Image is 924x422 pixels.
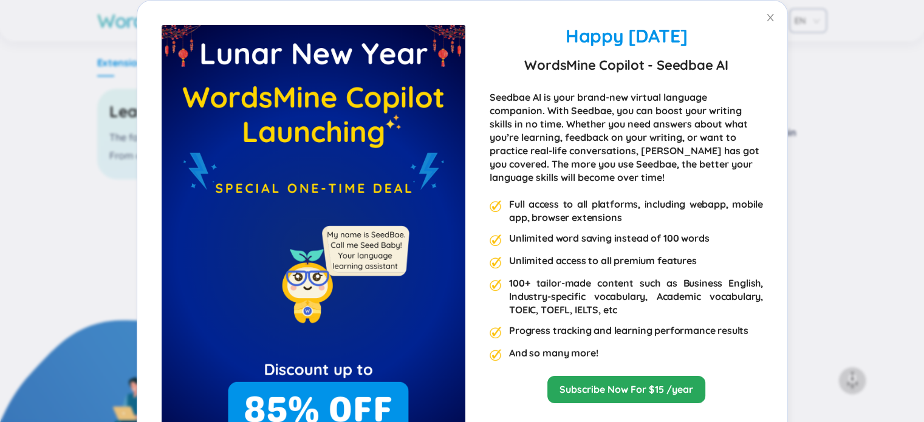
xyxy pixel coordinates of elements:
[490,234,502,247] img: premium
[490,90,763,184] div: Seedbae AI is your brand-new virtual language companion. With Seedbae, you can boost your writing...
[524,54,728,76] strong: WordsMine Copilot - Seedbae AI
[753,1,787,35] button: Close
[560,383,693,396] a: Subscribe Now For $15 /year
[509,346,598,361] div: And so many more!
[509,254,697,269] div: Unlimited access to all premium features
[490,279,502,291] img: premium
[565,24,686,47] span: Happy [DATE]
[765,13,775,22] span: close
[490,349,502,361] img: premium
[490,327,502,339] img: premium
[490,200,502,213] img: premium
[509,276,763,316] div: 100+ tailor-made content such as Business English, Industry-specific vocabulary, Academic vocabul...
[509,324,748,339] div: Progress tracking and learning performance results
[490,257,502,269] img: premium
[547,376,705,403] button: Subscribe Now For $15 /year
[509,231,709,247] div: Unlimited word saving instead of 100 words
[509,197,763,224] div: Full access to all platforms, including webapp, mobile app, browser extensions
